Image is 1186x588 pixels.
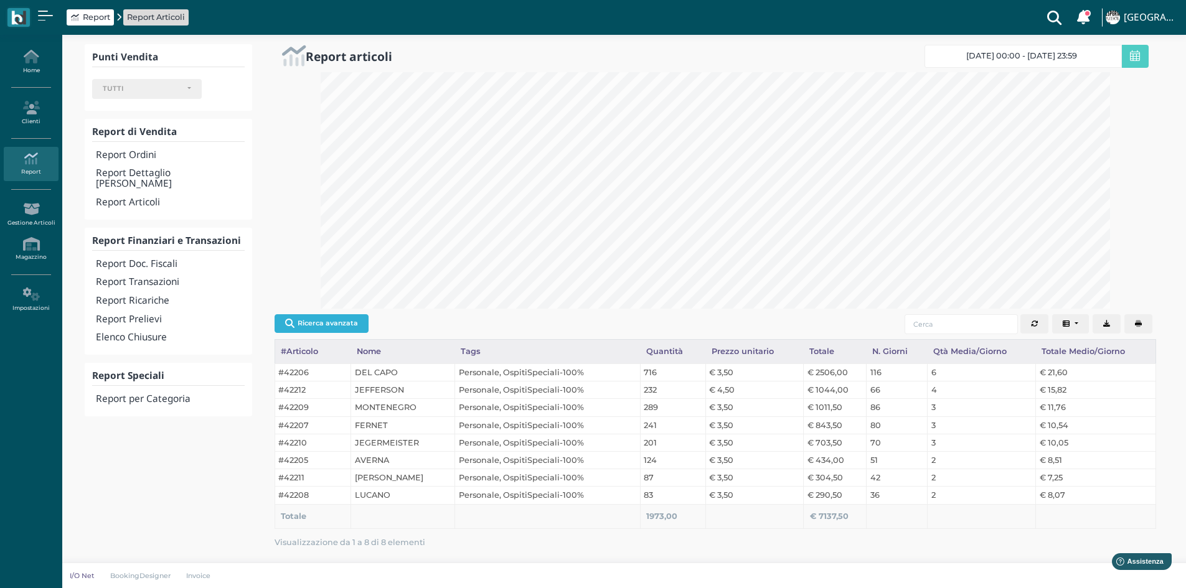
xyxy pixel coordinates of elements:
[640,451,705,469] td: 124
[804,399,867,416] td: € 1011,50
[4,197,58,231] a: Gestione Articoli
[705,340,804,363] div: Prezzo unitario
[1036,381,1156,399] td: € 15,82
[1036,487,1156,504] td: € 8,07
[928,451,1036,469] td: 2
[1052,314,1090,334] button: Columns
[351,416,455,434] td: FERNET
[351,364,455,381] td: DEL CAPO
[1036,364,1156,381] td: € 21,60
[705,434,804,451] td: € 3,50
[867,469,928,487] td: 42
[351,451,455,469] td: AVERNA
[804,364,867,381] td: € 2506,00
[92,125,177,138] b: Report di Vendita
[455,487,641,504] td: Personale, OspitiSpeciali-100%
[1124,12,1179,23] h4: [GEOGRAPHIC_DATA]
[455,416,641,434] td: Personale, OspitiSpeciali-100%
[96,277,244,287] h4: Report Transazioni
[640,381,705,399] td: 232
[92,79,202,99] button: TUTTI
[275,469,351,487] td: #42211
[455,381,641,399] td: Personale, OspitiSpeciali-100%
[4,147,58,181] a: Report
[705,416,804,434] td: € 3,50
[275,534,425,551] span: Visualizzazione da 1 a 8 di 8 elementi
[1036,434,1156,451] td: € 10,05
[705,469,804,487] td: € 3,50
[306,50,392,63] h2: Report articoli
[867,434,928,451] td: 70
[705,487,804,504] td: € 3,50
[640,434,705,451] td: 201
[275,399,351,416] td: #42209
[275,451,351,469] td: #42205
[1106,11,1119,24] img: ...
[275,381,351,399] td: #42212
[102,571,179,581] a: BookingDesigner
[928,469,1036,487] td: 2
[928,416,1036,434] td: 3
[96,259,244,269] h4: Report Doc. Fiscali
[867,381,928,399] td: 66
[905,314,1018,334] input: Cerca
[11,11,26,25] img: logo
[96,197,244,208] h4: Report Articoli
[351,434,455,451] td: JEGERMEISTER
[37,10,82,19] span: Assistenza
[275,340,351,363] div: #Articolo
[96,150,244,161] h4: Report Ordini
[640,487,705,504] td: 83
[275,314,369,333] button: Ricerca avanzata
[804,451,867,469] td: € 434,00
[705,381,804,399] td: € 4,50
[351,340,455,363] div: Nome
[96,314,244,325] h4: Report Prelievi
[455,399,641,416] td: Personale, OspitiSpeciali-100%
[928,487,1036,504] td: 2
[127,11,185,23] span: Report Articoli
[1098,549,1175,577] iframe: Help widget launcher
[640,340,705,363] div: Quantità
[867,364,928,381] td: 116
[1104,2,1179,32] a: ... [GEOGRAPHIC_DATA]
[275,487,351,504] td: #42208
[640,469,705,487] td: 87
[646,510,699,522] div: 1973,00
[804,416,867,434] td: € 843,50
[455,364,641,381] td: Personale, OspitiSpeciali-100%
[810,510,860,522] div: € 7137,50
[1036,416,1156,434] td: € 10,54
[275,416,351,434] td: #42207
[92,50,158,63] b: Punti Vendita
[804,487,867,504] td: € 290,50
[928,364,1036,381] td: 6
[640,416,705,434] td: 241
[96,332,244,343] h4: Elenco Chiusure
[640,399,705,416] td: 289
[1036,451,1156,469] td: € 8,51
[103,85,181,93] div: TUTTI
[867,451,928,469] td: 51
[351,399,455,416] td: MONTENEGRO
[92,369,164,382] b: Report Speciali
[179,571,219,581] a: Invoice
[705,364,804,381] td: € 3,50
[705,451,804,469] td: € 3,50
[275,364,351,381] td: #42206
[928,381,1036,399] td: 4
[1093,314,1121,334] button: Export
[1052,314,1093,334] div: Colonne
[96,394,244,404] h4: Report per Categoria
[92,234,241,247] b: Report Finanziari e Transazioni
[83,11,110,23] span: Report
[804,381,867,399] td: € 1044,00
[96,296,244,306] h4: Report Ricariche
[96,168,244,189] h4: Report Dettaglio [PERSON_NAME]
[4,45,58,79] a: Home
[928,340,1036,363] div: Qtà Media/Giorno
[867,487,928,504] td: 36
[455,469,641,487] td: Personale, OspitiSpeciali-100%
[867,340,928,363] div: N. Giorni
[804,340,867,363] div: Totale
